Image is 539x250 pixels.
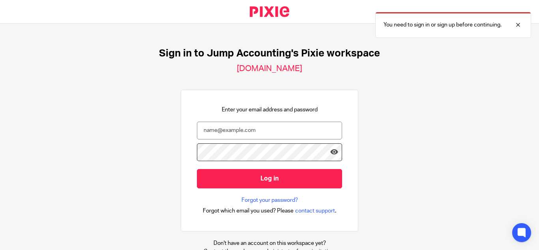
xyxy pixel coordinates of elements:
input: Log in [197,169,342,188]
p: Enter your email address and password [222,106,318,114]
div: . [203,206,337,215]
p: You need to sign in or sign up before continuing. [384,21,502,29]
p: Don't have an account on this workspace yet? [204,239,335,247]
a: Forgot your password? [241,196,298,204]
h1: Sign in to Jump Accounting's Pixie workspace [159,47,380,60]
span: Forgot which email you used? Please [203,207,294,215]
input: name@example.com [197,122,342,139]
h2: [DOMAIN_NAME] [237,64,302,74]
span: contact support [295,207,335,215]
